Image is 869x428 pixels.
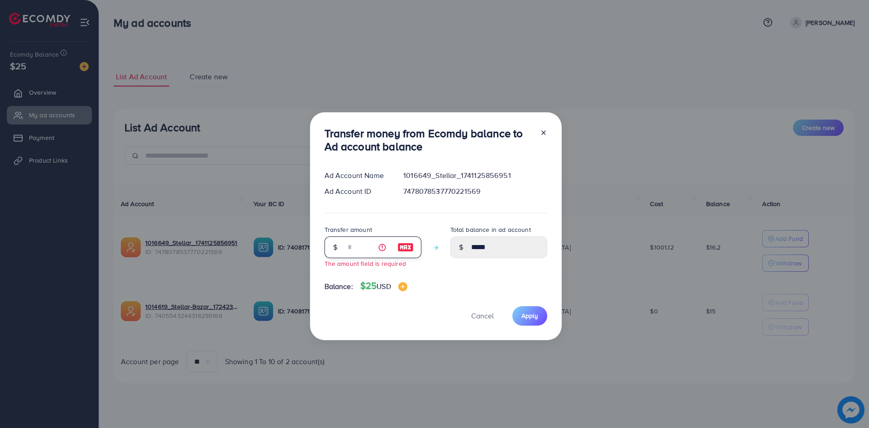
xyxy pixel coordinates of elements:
[325,281,353,292] span: Balance:
[377,281,391,291] span: USD
[396,170,554,181] div: 1016649_Stellar_1741125856951
[398,282,407,291] img: image
[471,311,494,321] span: Cancel
[521,311,538,320] span: Apply
[325,127,533,153] h3: Transfer money from Ecomdy balance to Ad account balance
[396,186,554,197] div: 7478078537770221569
[317,170,396,181] div: Ad Account Name
[460,306,505,326] button: Cancel
[325,259,406,268] small: The amount field is required
[317,186,396,197] div: Ad Account ID
[360,280,407,292] h4: $25
[512,306,547,326] button: Apply
[450,225,531,234] label: Total balance in ad account
[397,242,414,253] img: image
[325,225,372,234] label: Transfer amount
